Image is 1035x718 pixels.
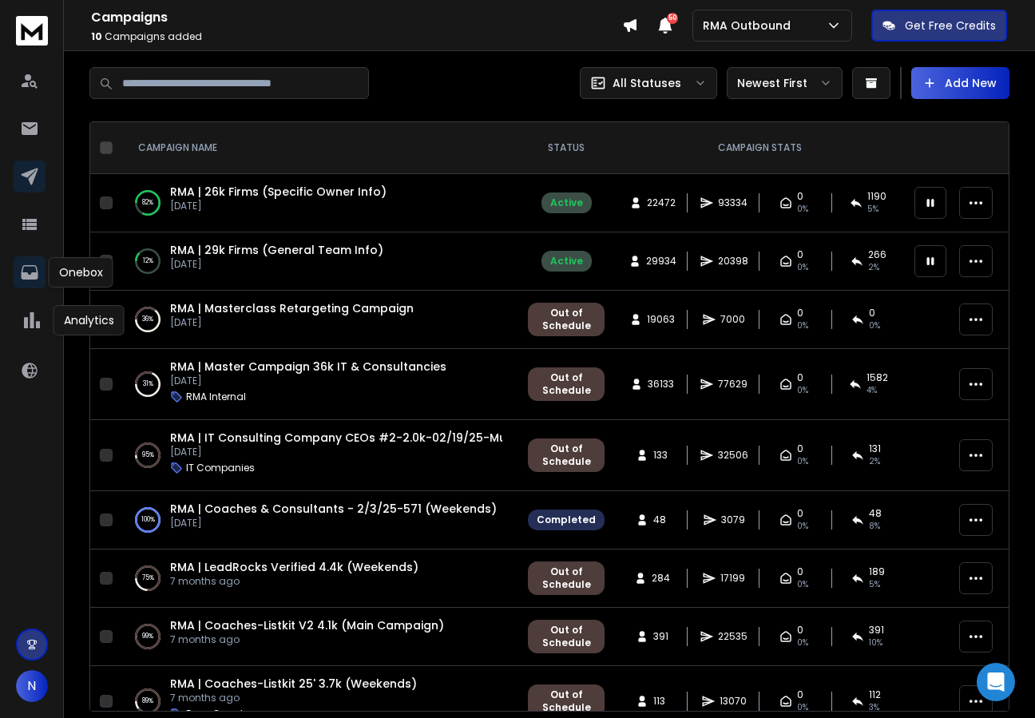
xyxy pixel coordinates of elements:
span: 17199 [720,572,745,585]
button: N [16,670,48,702]
span: 0% [797,384,808,397]
span: 0% [797,701,808,714]
th: CAMPAIGN STATS [614,122,905,174]
p: 82 % [142,195,153,211]
th: STATUS [518,122,614,174]
span: 1190 [867,190,886,203]
p: 7 months ago [170,633,444,646]
span: 113 [653,695,669,708]
a: RMA | Coaches-Listkit 25' 3.7k (Weekends) [170,676,417,692]
div: Active [550,255,583,268]
span: 0 [797,190,803,203]
span: 0 [797,248,803,261]
span: 0% [797,319,808,332]
span: 189 [869,565,885,578]
a: RMA | LeadRocks Verified 4.4k (Weekends) [170,559,418,575]
p: Get Free Credits [905,18,996,34]
h1: Campaigns [91,8,622,27]
th: CAMPAIGN NAME [119,122,518,174]
span: 1582 [866,371,888,384]
span: 4 % [866,384,877,397]
span: 5 % [869,578,880,591]
span: 3 % [869,701,879,714]
span: 0 [797,688,803,701]
span: 8 % [869,520,880,533]
span: 284 [652,572,670,585]
span: 2 % [869,455,880,468]
p: 7 months ago [170,575,418,588]
span: 48 [653,514,669,526]
span: 0 [797,507,803,520]
a: RMA | Coaches & Consultants - 2/3/25-571 (Weekends) [170,501,497,517]
div: Out of Schedule [537,565,596,591]
div: Completed [537,514,596,526]
span: 3079 [721,514,745,526]
span: RMA | 26k Firms (Specific Owner Info) [170,184,387,200]
span: 20398 [718,255,748,268]
span: 391 [653,630,669,643]
div: Active [550,196,583,209]
span: 0 [797,565,803,578]
span: 77629 [718,378,747,391]
p: 31 % [143,376,153,392]
span: 13070 [720,695,747,708]
div: Out of Schedule [537,371,596,397]
span: 0% [797,261,808,274]
span: 50 [667,13,678,24]
span: 266 [868,248,886,261]
span: 133 [653,449,669,462]
span: 22535 [718,630,747,643]
span: 0% [797,520,808,533]
a: RMA | IT Consulting Company CEOs #2-2.0k-02/19/25-Mureana [170,430,541,446]
p: 12 % [143,253,153,269]
span: 131 [869,442,881,455]
span: 112 [869,688,881,701]
td: 31%RMA | Master Campaign 36k IT & Consultancies[DATE]RMA Internal [119,349,518,420]
p: 75 % [142,570,154,586]
td: 95%RMA | IT Consulting Company CEOs #2-2.0k-02/19/25-Mureana[DATE]IT Companies [119,420,518,491]
span: 19063 [647,313,675,326]
span: 48 [869,507,882,520]
td: 82%RMA | 26k Firms (Specific Owner Info)[DATE] [119,174,518,232]
button: Get Free Credits [871,10,1007,42]
p: All Statuses [613,75,681,91]
p: Campaigns added [91,30,622,43]
div: Analytics [54,305,125,335]
span: 10 [91,30,102,43]
div: Out of Schedule [537,688,596,714]
p: 100 % [141,512,155,528]
span: 7000 [720,313,745,326]
p: 89 % [142,693,153,709]
p: 7 months ago [170,692,417,704]
p: [DATE] [170,200,387,212]
p: 99 % [142,629,153,645]
td: 75%RMA | LeadRocks Verified 4.4k (Weekends)7 months ago [119,549,518,608]
td: 99%RMA | Coaches-Listkit V2 4.1k (Main Campaign)7 months ago [119,608,518,666]
p: [DATE] [170,316,414,329]
div: Out of Schedule [537,442,596,468]
div: Out of Schedule [537,307,596,332]
td: 36%RMA | Masterclass Retargeting Campaign[DATE] [119,291,518,349]
img: logo [16,16,48,46]
button: Newest First [727,67,843,99]
p: [DATE] [170,517,497,530]
span: 0 % [869,319,880,332]
span: 36133 [648,378,674,391]
span: 93334 [718,196,747,209]
p: 36 % [142,311,153,327]
a: RMA | Master Campaign 36k IT & Consultancies [170,359,446,375]
a: RMA | Masterclass Retargeting Campaign [170,300,414,316]
span: RMA | Coaches-Listkit V2 4.1k (Main Campaign) [170,617,444,633]
p: RMA Internal [186,391,246,403]
span: 0 [797,371,803,384]
p: [DATE] [170,446,502,458]
span: 0 [797,442,803,455]
p: 95 % [142,447,154,463]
